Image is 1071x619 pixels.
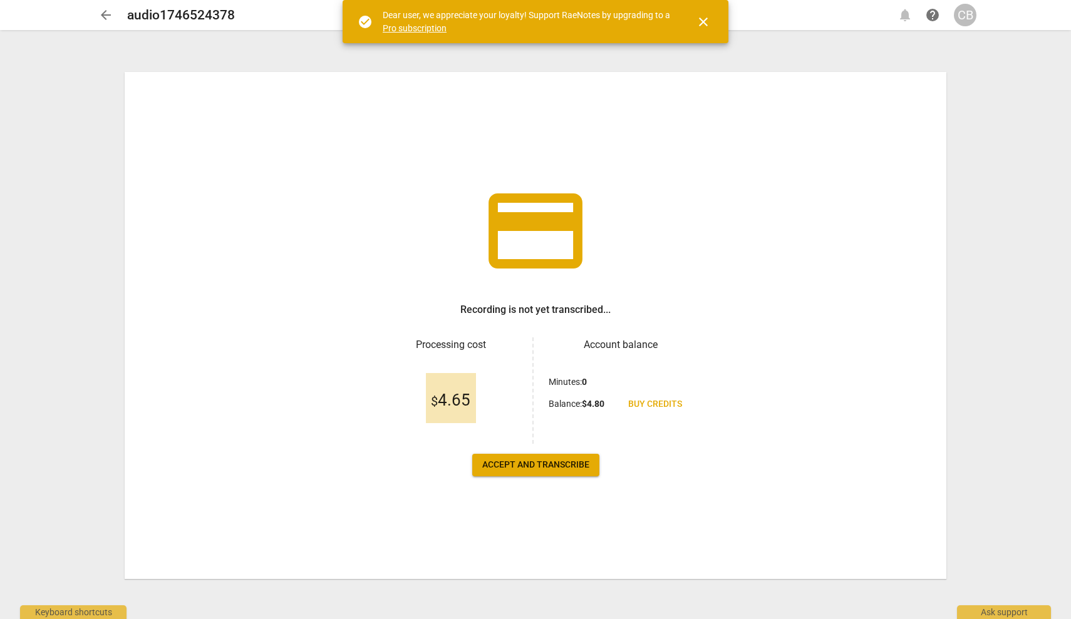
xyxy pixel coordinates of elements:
button: CB [954,4,976,26]
b: 0 [582,377,587,387]
h3: Account balance [549,337,692,352]
button: Accept and transcribe [472,454,599,476]
span: Accept and transcribe [482,459,589,471]
b: $ 4.80 [582,399,604,409]
span: close [696,14,711,29]
h3: Processing cost [379,337,522,352]
span: check_circle [358,14,373,29]
span: arrow_back [98,8,113,23]
a: Pro subscription [383,23,447,33]
span: credit_card [479,175,592,287]
div: Dear user, we appreciate your loyalty! Support RaeNotes by upgrading to a [383,9,673,34]
button: Close [688,7,718,37]
span: $ [431,394,438,409]
div: Keyboard shortcuts [20,605,127,619]
a: Help [921,4,944,26]
p: Minutes : [549,376,587,389]
p: Balance : [549,397,604,411]
span: help [925,8,940,23]
h3: Recording is not yet transcribed... [460,302,611,317]
span: Buy credits [628,398,682,411]
div: Ask support [957,605,1051,619]
span: 4.65 [431,391,470,410]
h2: audio1746524378 [127,8,235,23]
a: Buy credits [618,393,692,416]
